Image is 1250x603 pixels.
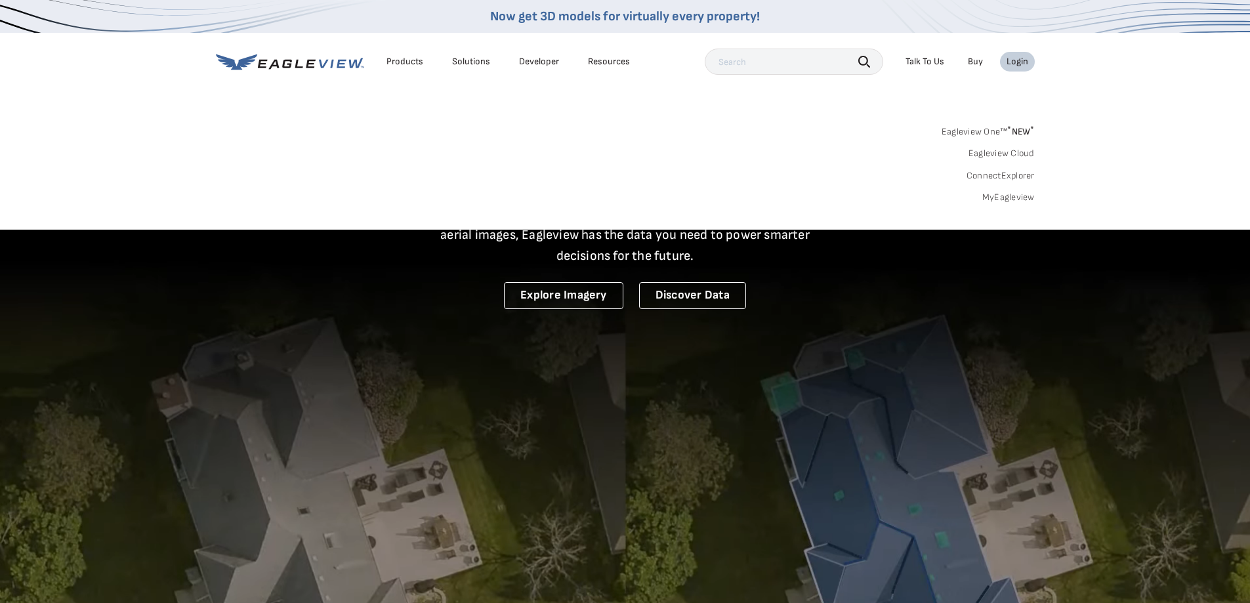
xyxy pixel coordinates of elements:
[452,56,490,68] div: Solutions
[386,56,423,68] div: Products
[982,192,1035,203] a: MyEagleview
[504,282,623,309] a: Explore Imagery
[1007,56,1028,68] div: Login
[639,282,746,309] a: Discover Data
[969,148,1035,159] a: Eagleview Cloud
[490,9,760,24] a: Now get 3D models for virtually every property!
[906,56,944,68] div: Talk To Us
[942,122,1035,137] a: Eagleview One™*NEW*
[588,56,630,68] div: Resources
[425,203,826,266] p: A new era starts here. Built on more than 3.5 billion high-resolution aerial images, Eagleview ha...
[519,56,559,68] a: Developer
[968,56,983,68] a: Buy
[967,170,1035,182] a: ConnectExplorer
[705,49,883,75] input: Search
[1007,126,1034,137] span: NEW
